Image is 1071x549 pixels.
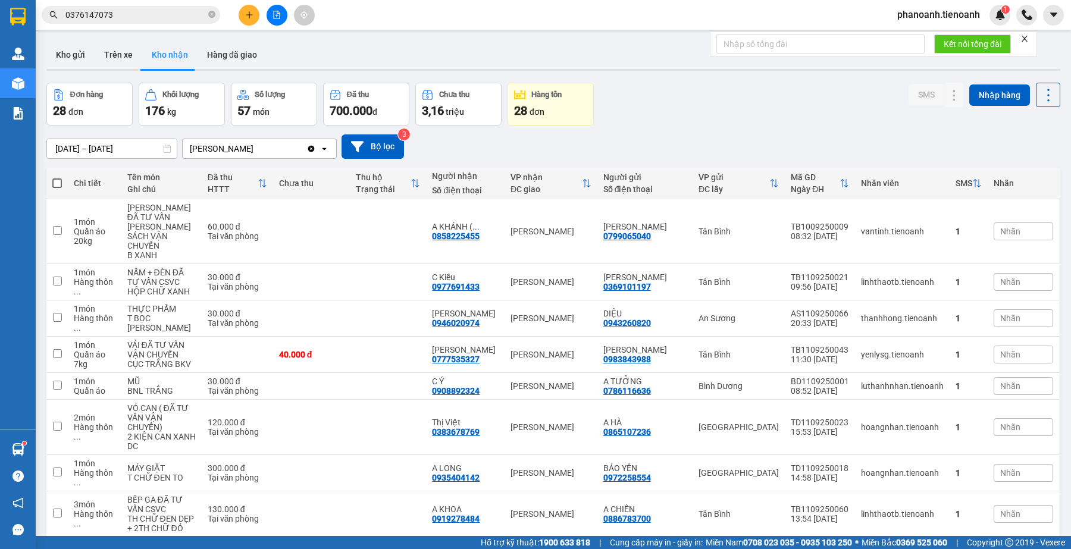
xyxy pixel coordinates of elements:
div: VP gửi [699,172,769,182]
div: [GEOGRAPHIC_DATA] [699,468,779,478]
div: Thu hộ [356,172,411,182]
div: Tân Bình [699,350,779,359]
span: 28 [514,103,527,118]
div: Thị Việt [432,418,499,427]
div: 1 [956,227,982,236]
div: Nhãn [994,178,1053,188]
div: THỰC PHẨM [127,304,196,313]
div: VỎ CAN ( ĐÃ TƯ VẤN VẬN CHUYỂN) [127,403,196,432]
img: warehouse-icon [12,77,24,90]
div: 0943260820 [603,318,651,328]
div: [PERSON_NAME] [511,468,591,478]
span: message [12,524,24,535]
button: file-add [267,5,287,26]
div: luthanhnhan.tienoanh [861,381,944,391]
button: Nhập hàng [969,84,1030,106]
div: Hàng thông thường [74,313,115,332]
div: An Sương [699,313,779,323]
div: AS1109250066 [791,309,849,318]
img: logo-vxr [10,8,26,26]
span: triệu [446,107,464,117]
div: Tại văn phòng [208,427,267,437]
div: SMS [956,178,972,188]
img: warehouse-icon [12,48,24,60]
button: Khối lượng176kg [139,83,225,126]
div: C Hương [432,345,499,355]
div: thanhhong.tienoanh [861,313,944,323]
div: C Ý [432,377,499,386]
div: Tại văn phòng [208,282,267,291]
div: B XANH [127,250,196,260]
div: MŨ [127,377,196,386]
button: SMS [909,84,944,105]
div: BNL TRẮNG [127,386,196,396]
span: Nhãn [1000,313,1020,323]
div: Quần áo [74,386,115,396]
div: Tại văn phòng [208,514,267,523]
span: Hỗ trợ kỹ thuật: [481,536,590,549]
div: Người nhận [432,171,499,181]
span: Nhãn [1000,350,1020,359]
div: A LONG [432,463,499,473]
div: TB1009250009 [791,222,849,231]
span: Nhãn [1000,381,1020,391]
th: Toggle SortBy [693,168,785,199]
div: CỤC TRẮNG BKV [127,359,196,369]
div: Hàng tồn [531,90,562,99]
div: C Kiều [432,272,499,282]
div: T CHỮ ĐEN TO [127,473,196,482]
span: món [253,107,270,117]
span: đ [372,107,377,117]
span: đơn [68,107,83,117]
div: 0908892324 [432,386,480,396]
div: TB1109250043 [791,345,849,355]
div: Hàng thông thường [74,277,115,296]
span: ⚪️ [855,540,859,545]
div: 30.000 đ [208,309,267,318]
sup: 1 [1001,5,1010,14]
div: Khối lượng [162,90,199,99]
button: Kết nối tổng đài [934,34,1011,54]
div: Mã GD [791,172,840,182]
div: 40.000 đ [279,350,344,359]
span: file-add [273,11,281,19]
button: plus [239,5,259,26]
button: Đơn hàng28đơn [46,83,133,126]
span: ... [74,432,81,441]
button: Kho nhận [142,40,198,69]
span: Nhãn [1000,422,1020,432]
div: HỘP CHỮ XANH [127,287,196,296]
span: 176 [145,103,165,118]
div: 13:54 [DATE] [791,514,849,523]
svg: open [320,144,329,153]
div: Đơn hàng [70,90,103,99]
span: 700.000 [330,103,372,118]
span: | [956,536,958,549]
span: Miền Bắc [862,536,947,549]
div: 08:52 [DATE] [791,386,849,396]
img: phone-icon [1022,10,1032,20]
div: vantinh.tienoanh [861,227,944,236]
div: linhthaotb.tienoanh [861,277,944,287]
div: A KHÁNH ( PHƯƠNG ) [432,222,499,231]
div: Số lượng [255,90,285,99]
div: MÁY GIẶT [127,463,196,473]
div: [PERSON_NAME] [511,350,591,359]
div: 1 [956,350,982,359]
div: 0983843988 [603,355,651,364]
span: notification [12,497,24,509]
div: Đã thu [347,90,369,99]
div: hoangnhan.tienoanh [861,468,944,478]
div: TB1109250021 [791,272,849,282]
strong: 0369 525 060 [896,538,947,547]
span: ... [74,519,81,528]
span: Nhãn [1000,509,1020,519]
div: [PERSON_NAME] [511,227,591,236]
div: [PERSON_NAME] [511,277,591,287]
div: [PERSON_NAME] [511,313,591,323]
div: Người gửi [603,172,687,182]
div: 1 [956,509,982,519]
div: 1 [956,468,982,478]
div: 1 món [74,304,115,313]
th: Toggle SortBy [505,168,597,199]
